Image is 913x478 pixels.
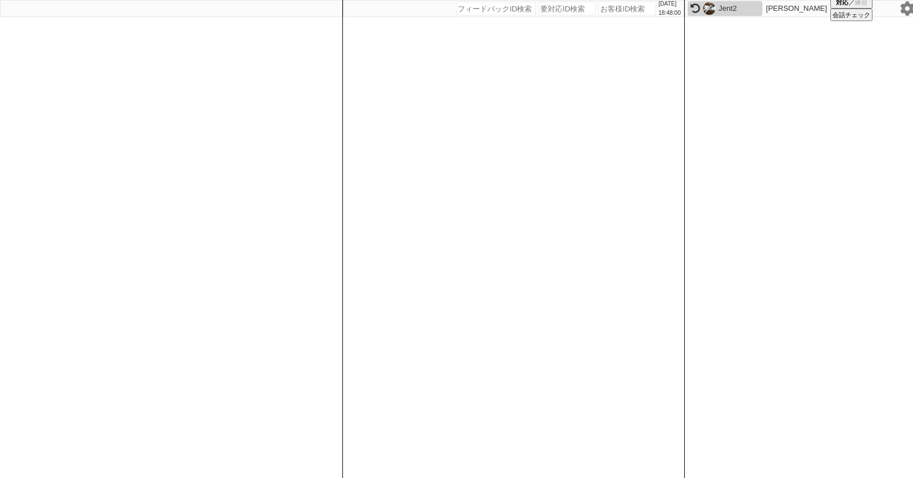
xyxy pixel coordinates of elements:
span: 会話チェック [833,11,870,19]
div: Jent2 [718,4,760,13]
p: [PERSON_NAME] [766,4,827,13]
p: 18:48:00 [659,9,681,18]
button: 会話チェック [830,9,872,21]
input: 要対応ID検索 [539,2,596,15]
input: お客様ID検索 [599,2,656,15]
img: 0m05a98d77725134f30b0f34f50366e41b3a0b1cff53d1 [703,2,716,15]
input: フィードバックID検索 [456,2,536,15]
